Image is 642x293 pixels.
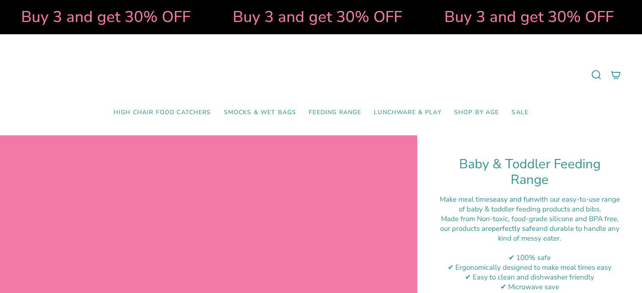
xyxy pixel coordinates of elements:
a: Smocks & Wet Bags [218,103,303,123]
h1: Baby & Toddler Feeding Range [438,156,621,188]
div: ✔ Ergonomically designed to make meal times easy [438,263,621,272]
span: Lunchware & Play [374,109,441,116]
span: Shop by Age [454,109,499,116]
div: ✔ 100% safe [438,253,621,263]
span: ✔ Microwave save [501,282,559,292]
a: High Chair Food Catchers [107,103,218,123]
strong: Buy 3 and get 30% OFF [16,6,185,27]
a: Lunchware & Play [367,103,447,123]
strong: easy and fun [493,194,534,204]
a: Mumma’s Little Helpers [248,47,394,103]
a: Feeding Range [302,103,367,123]
span: Smocks & Wet Bags [224,109,297,116]
span: Feeding Range [309,109,361,116]
span: ade from Non-toxic, food-grade silicone and BPA free, our products are and durable to handle any ... [440,214,620,243]
div: M [438,214,621,243]
strong: perfectly safe [492,224,536,233]
a: Shop by Age [448,103,506,123]
strong: Buy 3 and get 30% OFF [227,6,397,27]
a: SALE [505,103,535,123]
div: Make meal times with our easy-to-use range of baby & toddler feeding products and bibs. [438,194,621,214]
div: ✔ Easy to clean and dishwasher friendly [438,272,621,282]
span: SALE [511,109,528,116]
span: High Chair Food Catchers [114,109,211,116]
strong: Buy 3 and get 30% OFF [439,6,608,27]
